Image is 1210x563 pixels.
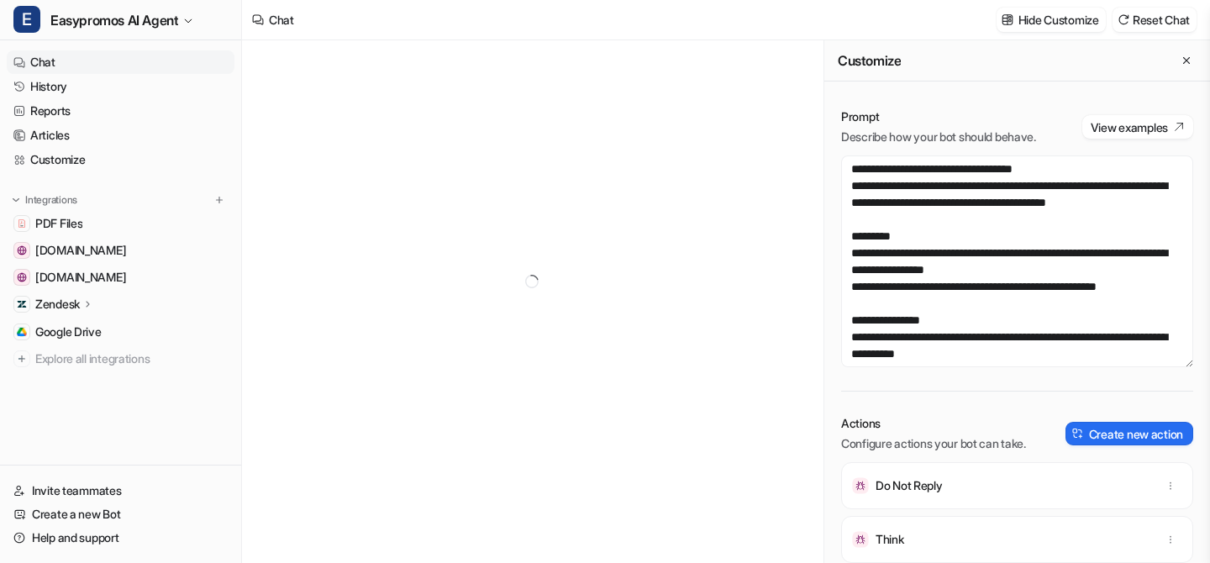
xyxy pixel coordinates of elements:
a: Create a new Bot [7,502,234,526]
span: Easypromos AI Agent [50,8,178,32]
a: PDF FilesPDF Files [7,212,234,235]
img: Google Drive [17,327,27,337]
p: Integrations [25,193,77,207]
img: expand menu [10,194,22,206]
p: Actions [841,415,1026,432]
a: Reports [7,99,234,123]
h2: Customize [838,52,901,69]
img: Zendesk [17,299,27,309]
span: PDF Files [35,215,82,232]
span: Explore all integrations [35,345,228,372]
img: menu_add.svg [213,194,225,206]
img: Think icon [852,531,869,548]
a: Chat [7,50,234,74]
span: [DOMAIN_NAME] [35,242,126,259]
img: reset [1118,13,1129,26]
p: Hide Customize [1018,11,1099,29]
img: PDF Files [17,218,27,229]
p: Describe how your bot should behave. [841,129,1036,145]
button: Create new action [1065,422,1193,445]
button: View examples [1082,115,1193,139]
a: Invite teammates [7,479,234,502]
a: Customize [7,148,234,171]
a: www.easypromosapp.com[DOMAIN_NAME] [7,266,234,289]
span: E [13,6,40,33]
button: Integrations [7,192,82,208]
img: easypromos-apiref.redoc.ly [17,245,27,255]
button: Reset Chat [1113,8,1197,32]
img: explore all integrations [13,350,30,367]
a: Help and support [7,526,234,550]
img: customize [1002,13,1013,26]
img: Do Not Reply icon [852,477,869,494]
a: Articles [7,124,234,147]
div: Chat [269,11,294,29]
a: Google DriveGoogle Drive [7,320,234,344]
a: easypromos-apiref.redoc.ly[DOMAIN_NAME] [7,239,234,262]
span: [DOMAIN_NAME] [35,269,126,286]
a: History [7,75,234,98]
p: Zendesk [35,296,80,313]
a: Explore all integrations [7,347,234,371]
p: Do Not Reply [876,477,943,494]
button: Close flyout [1176,50,1197,71]
p: Think [876,531,904,548]
p: Configure actions your bot can take. [841,435,1026,452]
span: Google Drive [35,324,102,340]
button: Hide Customize [997,8,1106,32]
p: Prompt [841,108,1036,125]
img: create-action-icon.svg [1072,428,1084,439]
img: www.easypromosapp.com [17,272,27,282]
